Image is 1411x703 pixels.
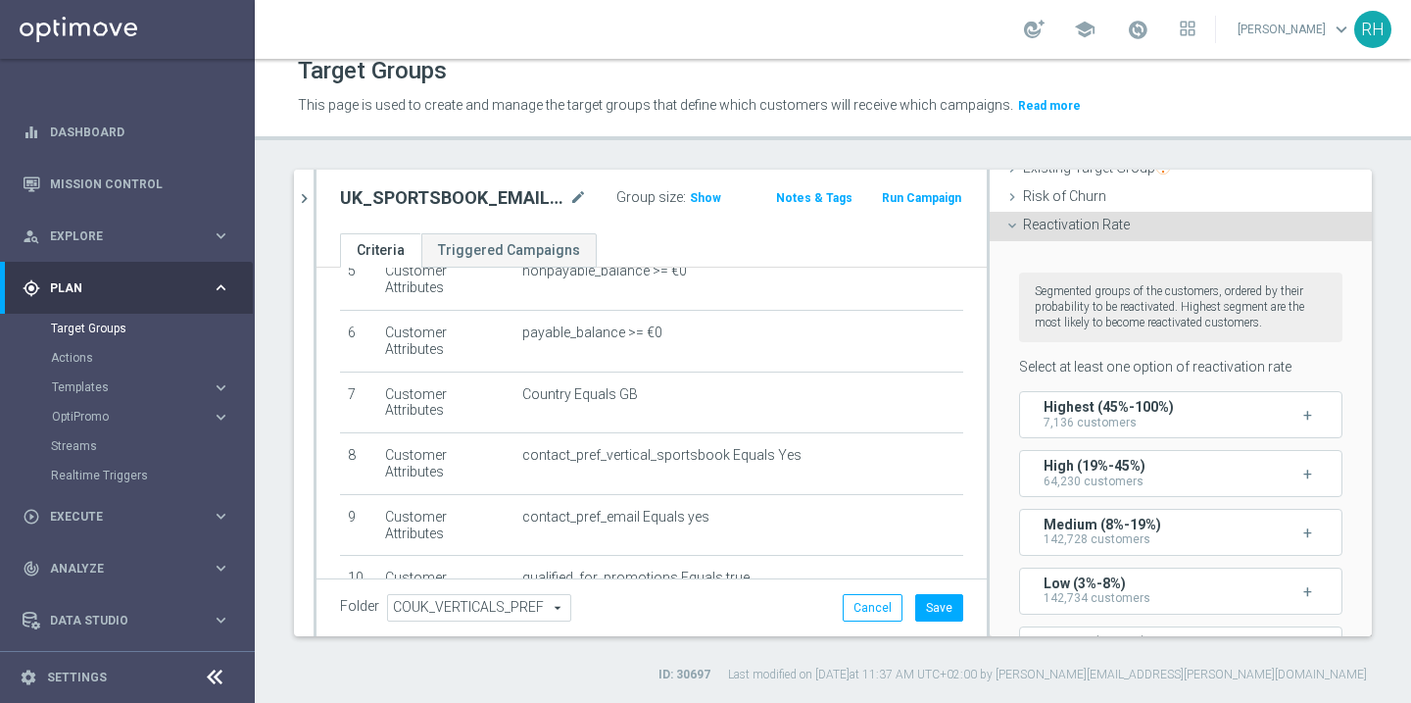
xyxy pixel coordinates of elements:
a: Settings [47,672,107,683]
td: Customer Attributes [377,372,514,433]
i: keyboard_arrow_right [212,378,230,397]
td: Customer Attributes [377,433,514,495]
div: OptiPromo [51,402,253,431]
span: Data Studio [50,615,212,627]
div: Optibot [23,646,230,698]
i: chevron_right [295,189,314,208]
a: Dashboard [50,106,230,158]
span: payable_balance >= €0 [522,325,662,341]
i: keyboard_arrow_right [212,611,230,629]
span: Analyze [50,563,212,575]
button: gps_fixed Plan keyboard_arrow_right [22,280,231,296]
button: play_circle_outline Execute keyboard_arrow_right [22,509,231,525]
td: 6 [340,310,377,372]
button: Notes & Tags [774,187,854,209]
div: Mission Control [23,158,230,210]
td: 8 [340,433,377,495]
button: Lowest (0%-3%) [1019,627,1342,674]
span: OptiPromo [52,411,192,423]
div: Target Groups [51,314,253,343]
button: person_search Explore keyboard_arrow_right [22,228,231,244]
span: 142,734 customers [1044,591,1150,605]
i: equalizer [23,124,40,141]
span: Risk of Churn [1023,188,1106,204]
i: play_circle_outline [23,508,40,526]
a: Triggered Campaigns [421,233,597,268]
span: Templates [52,381,192,393]
div: Templates [51,373,253,402]
button: Mission Control [22,176,231,192]
button: track_changes Analyze keyboard_arrow_right [22,561,231,577]
span: + [1303,582,1312,601]
span: High (19%-45%) [1044,458,1145,474]
div: RH [1354,11,1391,48]
button: Low (3%-8%) 142,734 customers + [1019,568,1342,615]
span: This page is used to create and manage the target groups that define which customers will receive... [298,97,1013,113]
a: Criteria [340,233,421,268]
div: Streams [51,431,253,461]
td: Customer Attributes [377,249,514,311]
span: + [1303,407,1312,426]
button: Data Studio keyboard_arrow_right [22,613,231,628]
td: Customer Attributes [377,310,514,372]
a: Mission Control [50,158,230,210]
span: Lowest (0%-3%) [1044,634,1146,650]
span: Medium (8%-19%) [1044,517,1161,532]
button: Medium (8%-19%) 142,728 customers + [1019,509,1342,556]
span: 7,136 customers [1044,416,1137,429]
h1: Target Groups [298,57,447,85]
span: qualified_for_promotions Equals true [522,570,750,586]
div: Analyze [23,560,212,577]
button: Run Campaign [880,187,963,209]
span: Explore [50,230,212,242]
div: Actions [51,343,253,373]
span: Highest (45%-100%) [1044,399,1174,415]
div: Dashboard [23,106,230,158]
div: Segmented groups of the customers, ordered by their probability to be reactivated. Highest segmen... [1019,273,1342,342]
td: 5 [340,249,377,311]
span: Plan [50,282,212,294]
i: keyboard_arrow_right [212,507,230,526]
td: 7 [340,372,377,433]
td: Customer Attributes [377,494,514,556]
button: Cancel [843,594,902,622]
a: Actions [51,350,204,366]
span: 142,728 customers [1044,532,1150,546]
span: Country Equals GB [522,386,638,403]
span: Low (3%-8%) [1044,576,1126,591]
button: High (19%-45%) 64,230 customers + [1019,450,1342,497]
a: Target Groups [51,321,204,336]
label: Folder [340,598,379,615]
span: contact_pref_email Equals yes [522,509,709,526]
button: OptiPromo keyboard_arrow_right [51,409,231,425]
div: Realtime Triggers [51,461,253,490]
button: chevron_right [294,170,314,227]
span: contact_pref_vertical_sportsbook Equals Yes [522,447,802,464]
td: Customer Attributes [377,556,514,618]
span: 64,230 customers [1044,475,1143,488]
div: OptiPromo [52,411,212,423]
span: Reactivation Rate [1023,217,1130,232]
a: [PERSON_NAME]keyboard_arrow_down [1236,15,1354,44]
div: Execute [23,508,212,526]
button: Highest (45%-100%) 7,136 customers + [1019,391,1342,438]
a: Streams [51,438,204,454]
div: Data Studio [23,612,212,629]
h2: UK_SPORTSBOOK_EMAIL | Reactivation [340,186,565,210]
i: gps_fixed [23,279,40,297]
i: keyboard_arrow_right [212,278,230,297]
a: Optibot [50,646,205,698]
span: school [1074,19,1095,40]
div: Templates keyboard_arrow_right [51,379,231,395]
td: 9 [340,494,377,556]
div: Templates [52,381,212,393]
div: Plan [23,279,212,297]
i: person_search [23,227,40,245]
label: Last modified on [DATE] at 11:37 AM UTC+02:00 by [PERSON_NAME][EMAIL_ADDRESS][PERSON_NAME][DOMAIN... [728,667,1367,683]
span: Select at least one option of reactivation rate [1019,359,1291,375]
